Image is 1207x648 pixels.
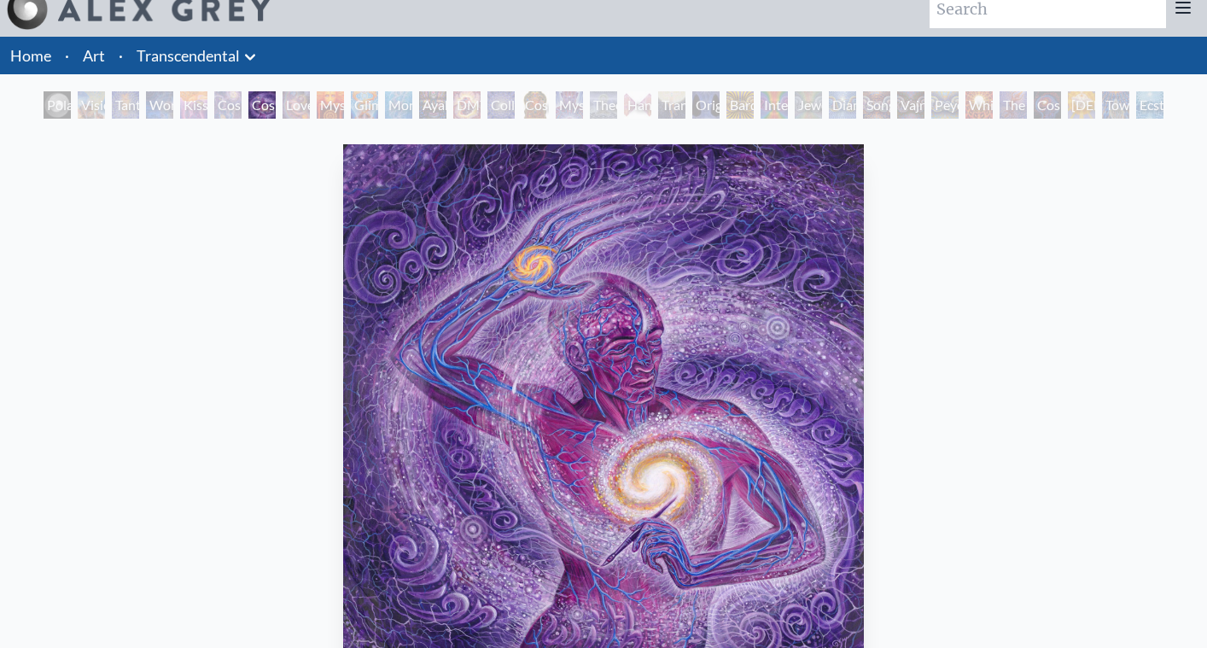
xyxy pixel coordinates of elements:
div: Vajra Being [897,91,924,119]
div: Polar Unity Spiral [44,91,71,119]
div: Cosmic Consciousness [1034,91,1061,119]
div: Jewel Being [795,91,822,119]
a: Art [83,44,105,67]
div: Cosmic Artist [248,91,276,119]
div: White Light [965,91,993,119]
li: · [112,37,130,74]
div: Original Face [692,91,720,119]
a: Transcendental [137,44,240,67]
div: Interbeing [761,91,788,119]
div: Theologue [590,91,617,119]
div: Diamond Being [829,91,856,119]
div: Toward the One [1102,91,1129,119]
div: Hands that See [624,91,651,119]
div: Song of Vajra Being [863,91,890,119]
div: Mysteriosa 2 [317,91,344,119]
a: Home [10,46,51,65]
div: Transfiguration [658,91,685,119]
div: Collective Vision [487,91,515,119]
div: Visionary Origin of Language [78,91,105,119]
div: Wonder [146,91,173,119]
div: Monochord [385,91,412,119]
div: Mystic Eye [556,91,583,119]
div: Cosmic [DEMOGRAPHIC_DATA] [522,91,549,119]
div: Ayahuasca Visitation [419,91,446,119]
div: Tantra [112,91,139,119]
div: The Great Turn [1000,91,1027,119]
div: DMT - The Spirit Molecule [453,91,481,119]
div: Ecstasy [1136,91,1163,119]
div: Kiss of the [MEDICAL_DATA] [180,91,207,119]
div: Cosmic Creativity [214,91,242,119]
div: Love is a Cosmic Force [283,91,310,119]
div: Glimpsing the Empyrean [351,91,378,119]
div: Bardo Being [726,91,754,119]
div: Peyote Being [931,91,959,119]
div: [DEMOGRAPHIC_DATA] [1068,91,1095,119]
li: · [58,37,76,74]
